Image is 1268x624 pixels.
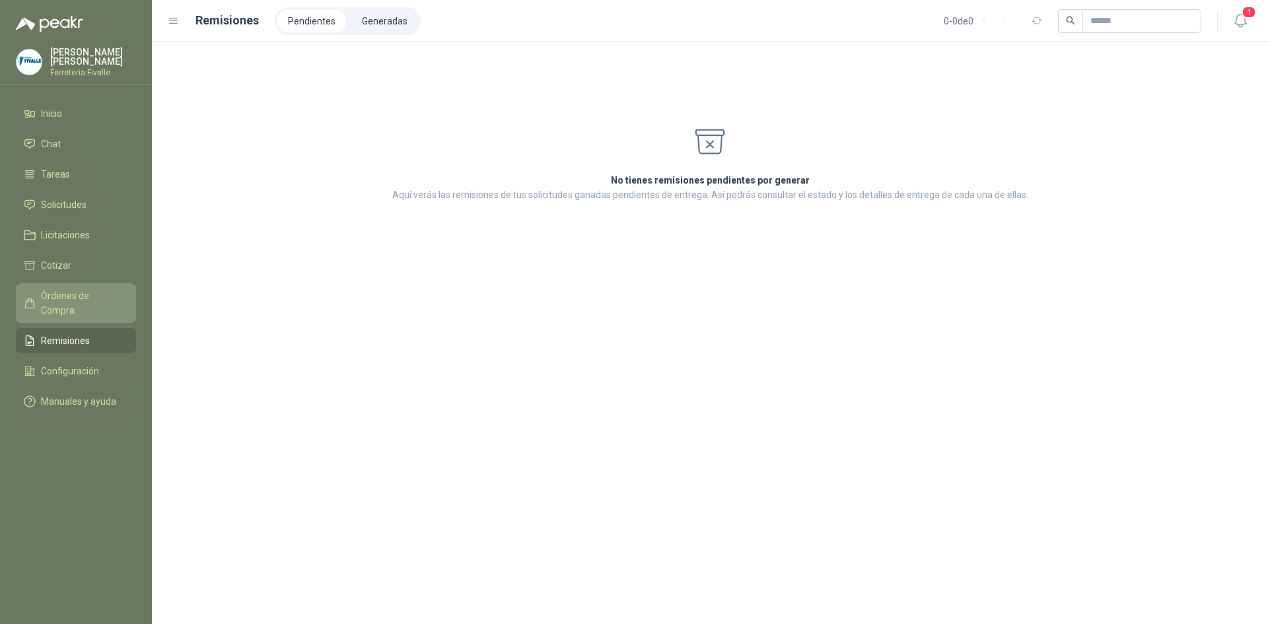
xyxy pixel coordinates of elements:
[16,328,136,353] a: Remisiones
[41,228,90,242] span: Licitaciones
[41,137,61,151] span: Chat
[41,333,90,348] span: Remisiones
[351,10,418,32] a: Generadas
[16,253,136,278] a: Cotizar
[16,101,136,126] a: Inicio
[611,175,810,186] strong: No tienes remisiones pendientes por generar
[41,289,123,318] span: Órdenes de Compra
[50,69,136,77] p: Ferreteria Fivalle
[1242,6,1256,18] span: 1
[41,394,116,409] span: Manuales y ayuda
[16,192,136,217] a: Solicitudes
[195,11,259,30] h1: Remisiones
[41,167,70,182] span: Tareas
[16,16,83,32] img: Logo peakr
[944,11,1016,32] div: 0 - 0 de 0
[50,48,136,66] p: [PERSON_NAME] [PERSON_NAME]
[1066,16,1075,25] span: search
[16,162,136,187] a: Tareas
[16,223,136,248] a: Licitaciones
[16,131,136,156] a: Chat
[16,389,136,414] a: Manuales y ayuda
[1228,9,1252,33] button: 1
[41,197,87,212] span: Solicitudes
[41,106,62,121] span: Inicio
[16,359,136,384] a: Configuración
[41,364,99,378] span: Configuración
[392,188,1028,202] p: Aquí verás las remisiones de tus solicitudes ganadas pendientes de entrega. Así podrás consultar ...
[17,50,42,75] img: Company Logo
[277,10,346,32] a: Pendientes
[41,258,71,273] span: Cotizar
[16,283,136,323] a: Órdenes de Compra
